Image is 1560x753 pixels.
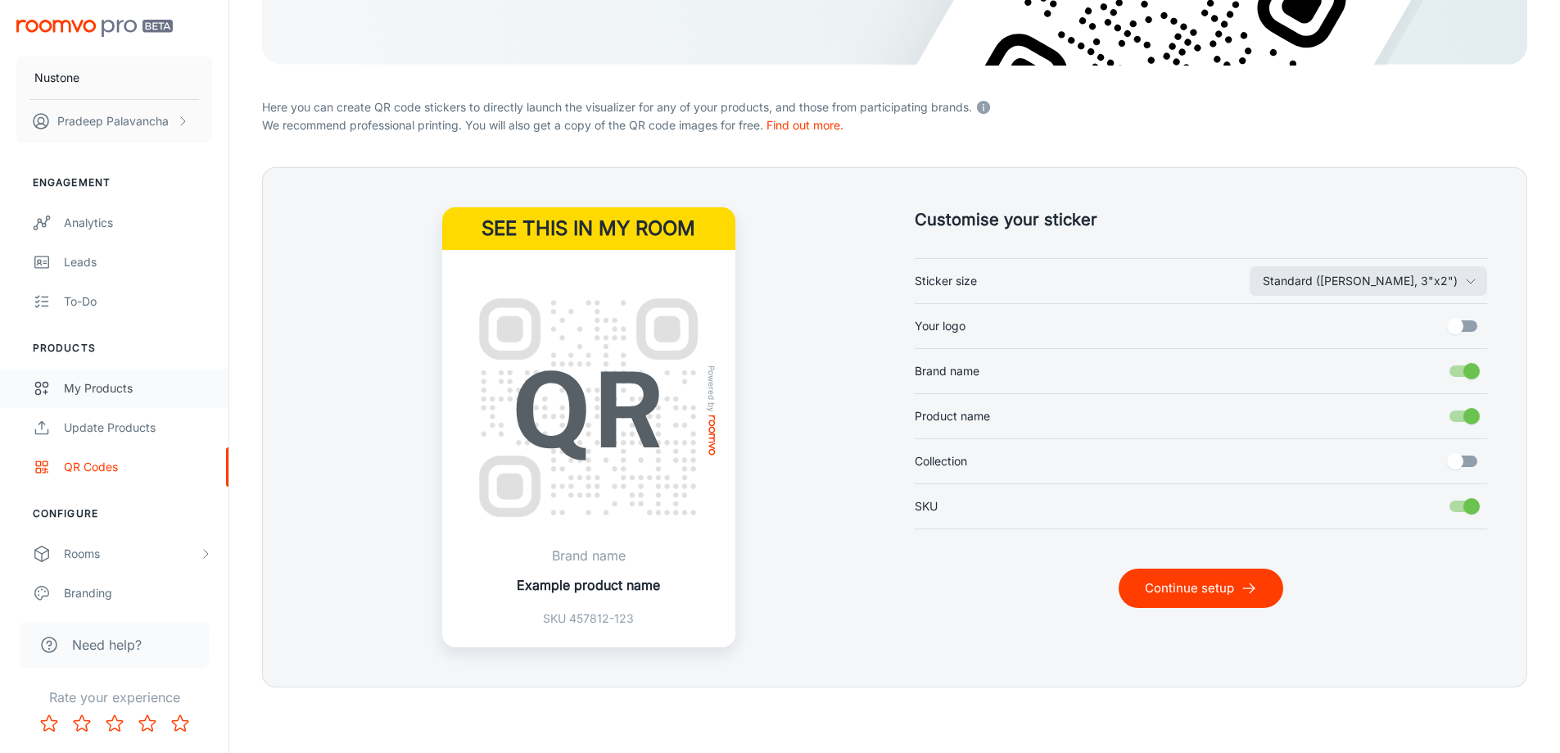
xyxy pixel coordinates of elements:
[64,379,212,397] div: My Products
[57,112,169,130] p: Pradeep Palavancha
[703,365,720,412] span: Powered by
[64,214,212,232] div: Analytics
[915,407,990,425] span: Product name
[915,317,965,335] span: Your logo
[64,458,212,476] div: QR Codes
[442,207,735,250] h4: See this in my room
[64,545,199,563] div: Rooms
[708,415,715,456] img: roomvo
[262,116,1527,134] p: We recommend professional printing. You will also get a copy of the QR code images for free.
[64,253,212,271] div: Leads
[16,20,173,37] img: Roomvo PRO Beta
[915,452,967,470] span: Collection
[1119,569,1283,608] button: Continue setup
[66,707,98,740] button: Rate 2 star
[98,707,131,740] button: Rate 3 star
[915,362,979,380] span: Brand name
[16,57,212,99] button: Nustone
[34,69,79,87] p: Nustone
[517,546,660,565] p: Brand name
[16,100,212,143] button: Pradeep Palavancha
[915,497,938,515] span: SKU
[33,707,66,740] button: Rate 1 star
[766,118,843,132] a: Find out more.
[462,281,716,535] img: QR Code Example
[915,272,977,290] span: Sticker size
[915,207,1488,232] h5: Customise your sticker
[64,293,212,311] div: To-do
[72,635,142,655] span: Need help?
[64,419,212,437] div: Update Products
[517,575,660,595] p: Example product name
[1250,266,1487,296] button: Sticker size
[64,584,212,602] div: Branding
[262,95,1527,116] p: Here you can create QR code stickers to directly launch the visualizer for any of your products, ...
[13,687,215,707] p: Rate your experience
[164,707,197,740] button: Rate 5 star
[131,707,164,740] button: Rate 4 star
[517,610,660,628] p: SKU 457812-123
